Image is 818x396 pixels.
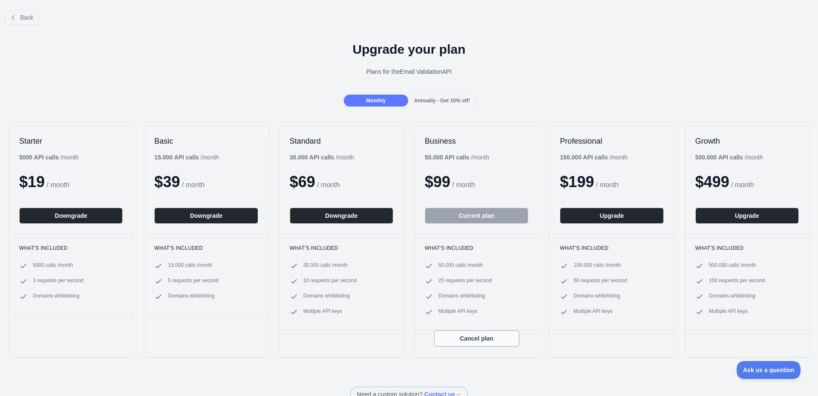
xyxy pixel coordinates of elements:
[425,154,469,161] b: 50.000 API calls
[425,153,489,162] div: / month
[290,153,354,162] div: / month
[560,153,628,162] div: / month
[290,154,334,161] b: 30.000 API calls
[425,136,528,146] h2: Business
[290,136,393,146] h2: Standard
[560,154,608,161] b: 150.000 API calls
[560,136,663,146] h2: Professional
[737,361,801,379] iframe: Toggle Customer Support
